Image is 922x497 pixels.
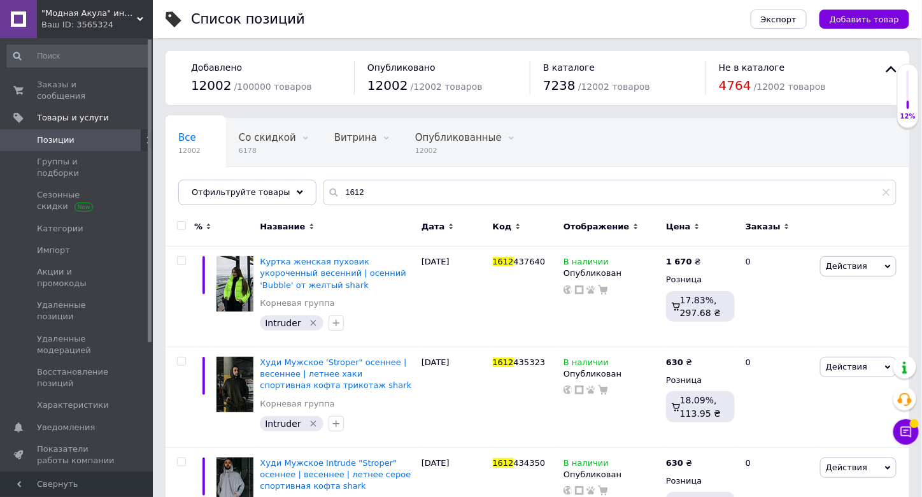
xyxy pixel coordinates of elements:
[564,257,609,270] span: В наличии
[191,13,305,26] div: Список позиций
[37,366,118,389] span: Восстановление позиций
[898,112,918,121] div: 12%
[37,112,109,124] span: Товары и услуги
[415,146,502,155] span: 12002
[234,82,312,92] span: / 100000 товаров
[738,247,817,347] div: 0
[308,419,318,429] svg: Удалить метку
[493,257,514,266] span: 1612
[422,221,445,233] span: Дата
[37,299,118,322] span: Удаленные позиции
[564,221,629,233] span: Отображение
[334,132,377,143] span: Витрина
[493,357,514,367] span: 1612
[680,295,721,318] span: 17.83%, 297.68 ₴
[37,189,118,212] span: Сезонные скидки
[666,458,683,468] b: 630
[194,221,202,233] span: %
[260,298,334,309] a: Корневая группа
[260,221,305,233] span: Название
[666,221,691,233] span: Цена
[514,458,546,468] span: 434350
[37,400,109,411] span: Характеристики
[367,78,408,93] span: 12002
[323,180,897,205] input: Поиск по названию позиции, артикулу и поисковым запросам
[367,62,436,73] span: Опубликовано
[761,15,797,24] span: Экспорт
[543,62,595,73] span: В каталоге
[493,221,512,233] span: Код
[666,256,701,268] div: ₴
[37,134,74,146] span: Позиции
[418,347,490,448] div: [DATE]
[37,443,118,466] span: Показатели работы компании
[666,475,735,487] div: Розница
[37,245,70,256] span: Импорт
[260,257,406,289] a: Куртка женская пуховик укороченный весенний | осенний 'Bubble' от желтый shark
[826,362,867,371] span: Действия
[666,457,692,469] div: ₴
[578,82,650,92] span: / 12002 товаров
[418,247,490,347] div: [DATE]
[543,78,576,93] span: 7238
[666,357,683,367] b: 630
[260,357,411,390] a: Худи Мужское 'Stroper" осеннее | весеннее | летнее хаки спортивная кофта трикотаж shark
[178,132,196,143] span: Все
[41,8,137,19] span: "Модная Акула" интернет магазин одежды и обуви
[191,78,232,93] span: 12002
[826,463,867,472] span: Действия
[680,395,721,418] span: 18.09%, 113.95 ₴
[260,398,334,410] a: Корневая группа
[239,146,296,155] span: 6178
[893,419,919,445] button: Чат с покупателем
[37,266,118,289] span: Акции и промокоды
[239,132,296,143] span: Со скидкой
[826,261,867,271] span: Действия
[37,79,118,102] span: Заказы и сообщения
[514,257,546,266] span: 437640
[37,333,118,356] span: Удаленные модерацией
[308,318,318,328] svg: Удалить метку
[746,221,781,233] span: Заказы
[37,156,118,179] span: Группы и подборки
[415,132,502,143] span: Опубликованные
[738,347,817,448] div: 0
[514,357,546,367] span: 435323
[666,257,692,266] b: 1 670
[260,458,411,491] a: Худи Мужское Intrude "Stroper" осеннее | весеннее | летнее серое спортивная кофта shark
[216,357,253,412] img: Худи Мужское 'Stroper" осеннее | весеннее | летнее хаки спортивная кофта трикотаж shark
[564,458,609,472] span: В наличии
[719,78,751,93] span: 4764
[666,274,735,285] div: Розница
[265,318,301,328] span: Intruder
[41,19,153,31] div: Ваш ID: 3565324
[830,15,899,24] span: Добавить товар
[751,10,807,29] button: Экспорт
[192,187,290,197] span: Отфильтруйте товары
[564,469,660,480] div: Опубликован
[719,62,785,73] span: Не в каталоге
[754,82,826,92] span: / 12002 товаров
[178,146,201,155] span: 12002
[37,223,83,234] span: Категории
[191,62,242,73] span: Добавлено
[411,82,483,92] span: / 12002 товаров
[564,268,660,279] div: Опубликован
[6,45,150,68] input: Поиск
[178,180,223,192] span: Скрытые
[37,422,95,433] span: Уведомления
[666,357,692,368] div: ₴
[265,419,301,429] span: Intruder
[819,10,909,29] button: Добавить товар
[666,375,735,386] div: Розница
[564,357,609,371] span: В наличии
[564,368,660,380] div: Опубликован
[493,458,514,468] span: 1612
[216,256,253,312] img: Куртка женская пуховик укороченный весенний | осенний 'Bubble' от желтый shark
